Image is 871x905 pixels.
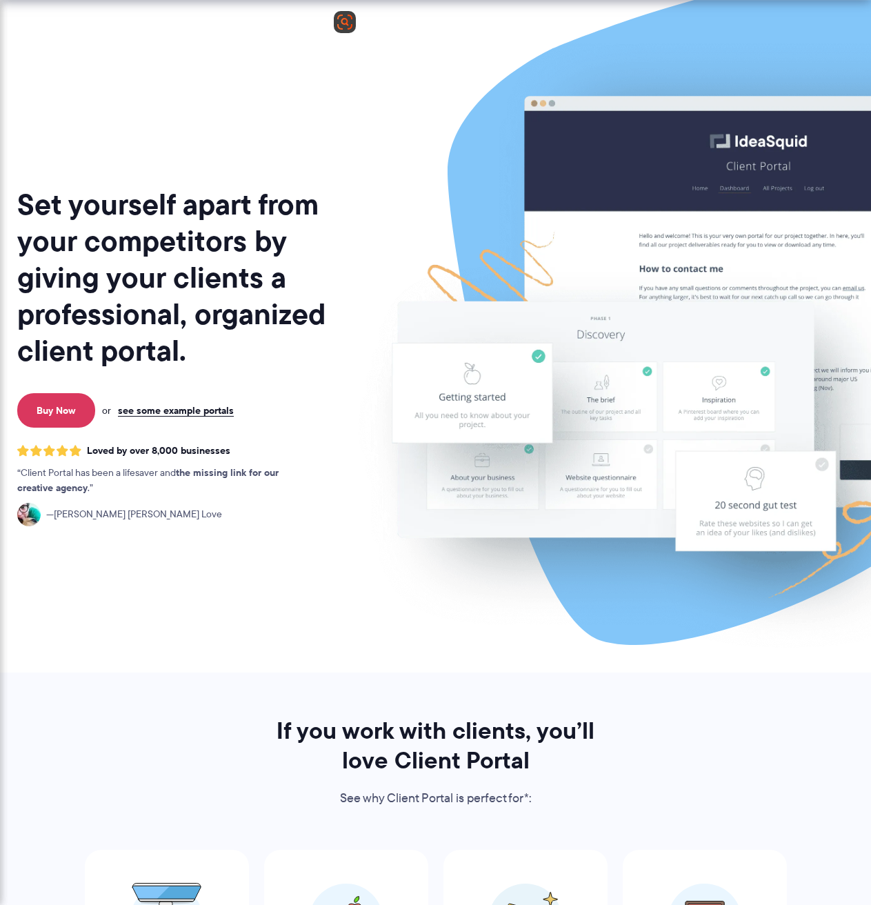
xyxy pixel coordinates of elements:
strong: the missing link for our creative agency [17,465,279,495]
span: Loved by over 8,000 businesses [87,445,230,457]
a: see some example portals [118,404,234,417]
img: svg+xml,%3Csvg%20xmlns%3D%22http%3A%2F%2Fwww.w3.org%2F2000%2Fsvg%22%20width%3D%2224%22%20height%3... [337,14,353,30]
h1: Set yourself apart from your competitors by giving your clients a professional, organized client ... [17,186,352,369]
span: [PERSON_NAME] [PERSON_NAME] Love [46,507,222,522]
a: Buy Now [17,393,95,428]
h2: If you work with clients, you’ll love Client Portal [258,716,614,775]
span: or [102,404,111,417]
p: See why Client Portal is perfect for*: [258,788,614,809]
p: Client Portal has been a lifesaver and . [17,466,307,496]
